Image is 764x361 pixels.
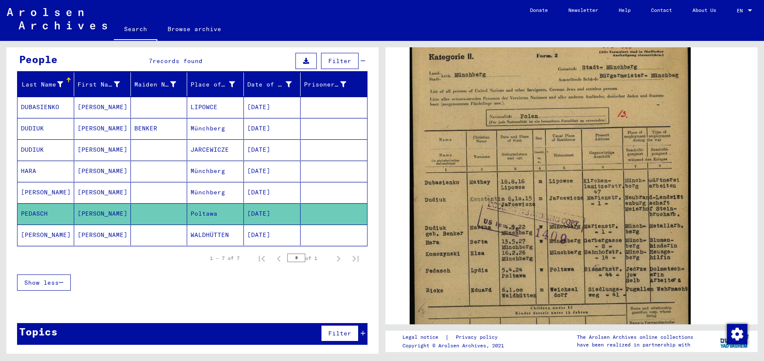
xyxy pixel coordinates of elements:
mat-cell: [PERSON_NAME] [17,182,74,203]
a: Search [114,19,157,41]
mat-header-cell: Date of Birth [244,72,301,96]
mat-cell: [DATE] [244,97,301,118]
div: of 1 [287,254,330,262]
mat-cell: HARA [17,161,74,182]
mat-cell: DUBASIENKO [17,97,74,118]
div: Prisoner # [304,78,357,91]
span: Filter [328,329,351,337]
mat-cell: Münchberg [187,161,244,182]
span: Show less [24,279,59,286]
div: Change consent [726,323,747,344]
mat-cell: WALDHÜTTEN [187,225,244,245]
div: Prisoner # [304,80,346,89]
mat-header-cell: Prisoner # [301,72,367,96]
div: Maiden Name [134,78,187,91]
mat-cell: [PERSON_NAME] [74,97,131,118]
mat-cell: [PERSON_NAME] [74,182,131,203]
div: Topics [19,324,58,339]
img: yv_logo.png [718,330,750,352]
div: Place of Birth [191,78,246,91]
mat-cell: [DATE] [244,161,301,182]
div: 1 – 7 of 7 [210,254,240,262]
button: Last page [347,250,364,267]
div: Place of Birth [191,80,235,89]
mat-cell: [DATE] [244,225,301,245]
div: | [402,333,508,342]
mat-cell: DUDIUK [17,139,74,160]
a: Privacy policy [449,333,508,342]
a: Legal notice [402,333,445,342]
mat-header-cell: Place of Birth [187,72,244,96]
mat-cell: [DATE] [244,182,301,203]
mat-header-cell: Last Name [17,72,74,96]
mat-cell: Münchberg [187,118,244,139]
mat-header-cell: First Name [74,72,131,96]
button: Filter [321,325,359,341]
mat-cell: [PERSON_NAME] [74,225,131,245]
p: The Arolsen Archives online collections [577,333,693,341]
button: Previous page [270,250,287,267]
mat-cell: DUDIUK [17,118,74,139]
mat-cell: [PERSON_NAME] [74,118,131,139]
mat-cell: [PERSON_NAME] [74,139,131,160]
div: Date of Birth [247,80,292,89]
img: Arolsen_neg.svg [7,8,107,29]
div: First Name [78,80,120,89]
button: Next page [330,250,347,267]
p: have been realized in partnership with [577,341,693,349]
button: Show less [17,274,71,291]
mat-cell: Poltawa [187,203,244,224]
mat-cell: [PERSON_NAME] [74,161,131,182]
mat-cell: PEDASCH [17,203,74,224]
div: People [19,52,58,67]
span: EN [737,8,746,14]
img: Change consent [727,324,747,344]
mat-cell: Münchberg [187,182,244,203]
button: First page [253,250,270,267]
span: Filter [328,57,351,65]
a: Browse archive [157,19,232,39]
mat-cell: LIPOWCE [187,97,244,118]
span: records found [153,57,203,65]
mat-cell: [DATE] [244,203,301,224]
div: First Name [78,78,130,91]
mat-cell: [PERSON_NAME] [17,225,74,245]
button: Filter [321,53,359,69]
mat-cell: JARCEWICZE [187,139,244,160]
p: Copyright © Arolsen Archives, 2021 [402,342,508,349]
mat-cell: [DATE] [244,139,301,160]
span: 7 [149,57,153,65]
mat-cell: [DATE] [244,118,301,139]
mat-cell: [PERSON_NAME] [74,203,131,224]
div: Last Name [21,80,63,89]
div: Last Name [21,78,74,91]
mat-cell: BENKER [131,118,188,139]
mat-header-cell: Maiden Name [131,72,188,96]
div: Maiden Name [134,80,177,89]
div: Date of Birth [247,78,302,91]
